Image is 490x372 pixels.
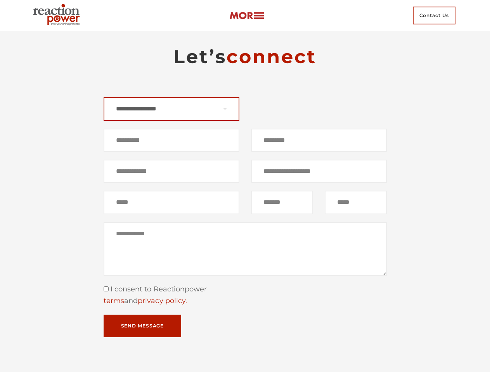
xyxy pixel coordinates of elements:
[30,2,86,29] img: Executive Branding | Personal Branding Agency
[104,97,387,337] form: Contact form
[227,45,317,68] span: connect
[413,7,455,24] span: Contact Us
[104,45,387,68] h2: Let’s
[138,296,187,305] a: privacy policy.
[104,295,387,307] div: and
[121,324,164,328] span: Send Message
[104,315,182,337] button: Send Message
[104,296,124,305] a: terms
[229,11,264,20] img: more-btn.png
[109,285,207,293] span: I consent to Reactionpower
